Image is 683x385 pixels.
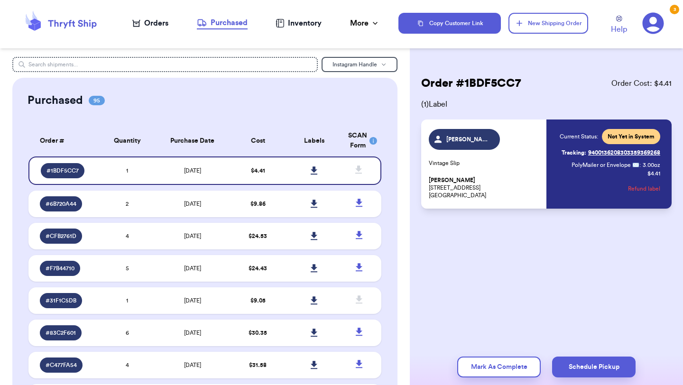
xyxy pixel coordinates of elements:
span: 3.00 oz [643,161,660,169]
p: [STREET_ADDRESS] [GEOGRAPHIC_DATA] [429,176,541,199]
a: Tracking:9400136208303359369268 [562,145,660,160]
div: More [350,18,380,29]
th: Labels [286,125,342,156]
span: $ 4.41 [251,168,265,174]
a: Purchased [197,17,248,29]
span: # C477FA54 [46,361,77,369]
span: [DATE] [184,266,201,271]
span: [PERSON_NAME].recaps [446,136,491,143]
span: $ 31.58 [249,362,267,368]
button: Copy Customer Link [398,13,501,34]
h2: Order # 1BDF5CC7 [421,76,521,91]
button: Instagram Handle [322,57,397,72]
span: 2 [126,201,129,207]
th: Cost [230,125,286,156]
a: Inventory [276,18,322,29]
span: ( 1 ) Label [421,99,672,110]
span: Tracking: [562,149,586,156]
span: Instagram Handle [332,62,377,67]
span: # CFB2761D [46,232,76,240]
p: $ 4.41 [647,170,660,177]
span: # 1BDF5CC7 [46,167,79,174]
a: 3 [642,12,664,34]
span: # 83C2F601 [46,329,76,337]
span: Current Status: [560,133,598,140]
span: : [639,161,641,169]
h2: Purchased [28,93,83,108]
div: SCAN Form [348,131,370,151]
span: # 31F1C5DB [46,297,76,304]
span: 5 [126,266,129,271]
span: 6 [126,330,129,336]
span: 4 [126,362,129,368]
span: $ 9.05 [250,298,266,303]
span: # F7B44710 [46,265,74,272]
span: 95 [89,96,105,105]
span: 4 [126,233,129,239]
span: 1 [126,168,128,174]
th: Quantity [99,125,156,156]
input: Search shipments... [12,57,318,72]
button: Schedule Pickup [552,357,636,377]
span: $ 30.35 [249,330,267,336]
span: # 6B720A44 [46,200,76,208]
a: Orders [132,18,168,29]
span: [DATE] [184,233,201,239]
span: $ 24.43 [249,266,267,271]
span: [DATE] [184,362,201,368]
span: $ 9.86 [250,201,266,207]
span: [DATE] [184,330,201,336]
button: New Shipping Order [508,13,588,34]
a: Help [611,16,627,35]
button: Refund label [628,178,660,199]
th: Purchase Date [156,125,230,156]
div: Purchased [197,17,248,28]
span: PolyMailer or Envelope ✉️ [572,162,639,168]
button: Mark As Complete [457,357,541,377]
span: $ 24.53 [249,233,267,239]
span: [DATE] [184,201,201,207]
p: Vintage Slip [429,159,541,167]
th: Order # [28,125,99,156]
span: [DATE] [184,298,201,303]
span: Help [611,24,627,35]
span: [PERSON_NAME] [429,177,475,184]
span: Not Yet in System [608,133,655,140]
div: 3 [670,5,679,14]
span: 1 [126,298,128,303]
span: Order Cost: $ 4.41 [611,78,672,89]
span: [DATE] [184,168,201,174]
